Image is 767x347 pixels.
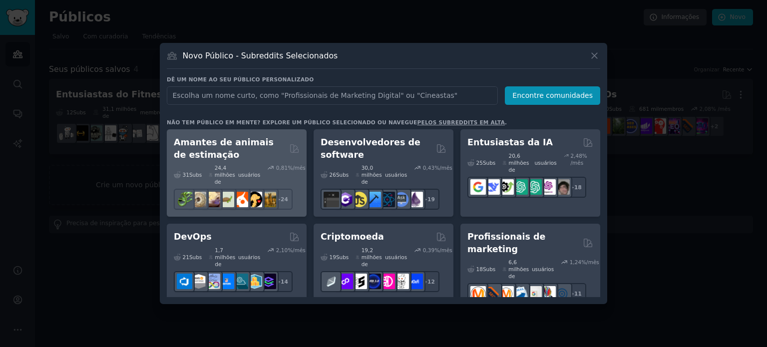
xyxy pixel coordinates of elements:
font: %/mês [581,259,599,265]
img: participante da etnia [352,274,367,289]
img: software [324,192,339,207]
font: Subs [483,266,495,272]
img: reativo nativo [380,192,395,207]
font: Subs [336,254,349,260]
img: Especialistas Certificados pela AWS [191,274,206,289]
img: raça de cachorro [261,192,276,207]
font: 20,6 milhões de [508,153,529,173]
font: 0,43 [423,165,434,171]
font: usuários [238,254,260,260]
font: 12 [427,279,435,285]
img: finanças étnicas [324,274,339,289]
font: Subs [189,254,202,260]
font: 0,39 [423,247,434,253]
font: usuários [385,254,407,260]
font: usuários [534,160,556,166]
font: 24 [281,196,288,202]
font: DevOps [174,232,212,242]
font: Não tem público em mente? Explore um público selecionado ou navegue [167,119,417,125]
font: 11 [574,291,582,297]
button: Encontre comunidades [505,86,600,105]
font: 19 [427,196,435,202]
font: usuários [532,266,554,272]
img: anúncios do Google [526,286,542,302]
img: aprenda javascript [352,192,367,207]
font: 19 [330,254,336,260]
font: 30,0 milhões de [362,165,382,185]
img: Pergunte ao Marketing [498,286,514,302]
img: prompts_do_chatgpt_ [526,179,542,195]
img: Programação iOS [366,192,381,207]
font: Dê um nome ao seu público personalizado [167,76,314,82]
font: Encontre comunidades [512,91,593,99]
input: Escolha um nome curto, como "Profissionais de Marketing Digital" ou "Cineastas" [167,86,498,105]
img: defiblockchain [380,274,395,289]
img: definição_ [407,274,423,289]
img: Links DevOps [219,274,234,289]
img: 0xPolígono [338,274,353,289]
img: lagartixas-leopardo [205,192,220,207]
img: Pergunte à Ciência da Computação [393,192,409,207]
font: %/mês [288,165,306,171]
img: CriptoNotícias [393,274,409,289]
img: calopsita [233,192,248,207]
font: % /mês [570,153,587,166]
font: %/mês [434,247,452,253]
font: 18 [476,266,483,272]
img: tartaruga [219,192,234,207]
font: Amantes de animais de estimação [174,137,274,160]
font: 6,6 milhões de [508,259,529,279]
img: Busca Profunda [484,179,500,195]
font: 26 [330,172,336,178]
img: aws_cdk [247,274,262,289]
img: Design do prompt do chatgpt [512,179,528,195]
font: Novo Público - Subreddits Selecionados [183,51,338,60]
font: Subs [483,160,495,166]
font: Profissionais de marketing [467,232,545,254]
font: . [505,119,507,125]
font: 19,2 milhões de [362,247,382,267]
font: Desenvolvedores de software [321,137,420,160]
img: Engenheiros de plataforma [261,274,276,289]
font: 25 [476,160,483,166]
img: OpenAIDev [540,179,556,195]
font: 18 [574,184,582,190]
font: 1,24 [570,259,581,265]
font: Subs [336,172,349,178]
font: usuários [238,172,260,178]
img: bola python [191,192,206,207]
font: usuários [385,172,407,178]
font: 1,7 milhões de [215,247,235,267]
img: GoogleGeminiAI [470,179,486,195]
font: 31 [183,172,189,178]
img: Inteligência Artificial [554,179,570,195]
font: Subs [189,172,202,178]
font: %/mês [288,247,306,253]
font: 14 [281,279,288,285]
img: Catálogo de ferramentas de IA [498,179,514,195]
img: PetAdvice [247,192,262,207]
font: Criptomoeda [321,232,384,242]
font: %/mês [434,165,452,171]
img: elixir [407,192,423,207]
font: 2,48 [570,153,582,159]
img: Docker_DevOps [205,274,220,289]
img: marketing_de_conteúdo [470,286,486,302]
img: web3 [366,274,381,289]
img: engenharia de plataforma [233,274,248,289]
font: 0,81 [276,165,288,171]
a: pelos subreddits em alta [417,119,505,125]
font: 2,10 [276,247,288,253]
font: Entusiastas da IA [467,137,553,147]
font: 21 [183,254,189,260]
img: azuredevops [177,274,192,289]
img: herpetologia [177,192,192,207]
img: Marketing Online [554,286,570,302]
img: Marketing por e-mail [512,286,528,302]
img: bigseo [484,286,500,302]
img: Pesquisa de Marketing [540,286,556,302]
img: c sustenido [338,192,353,207]
font: 24,4 milhões de [215,165,235,185]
